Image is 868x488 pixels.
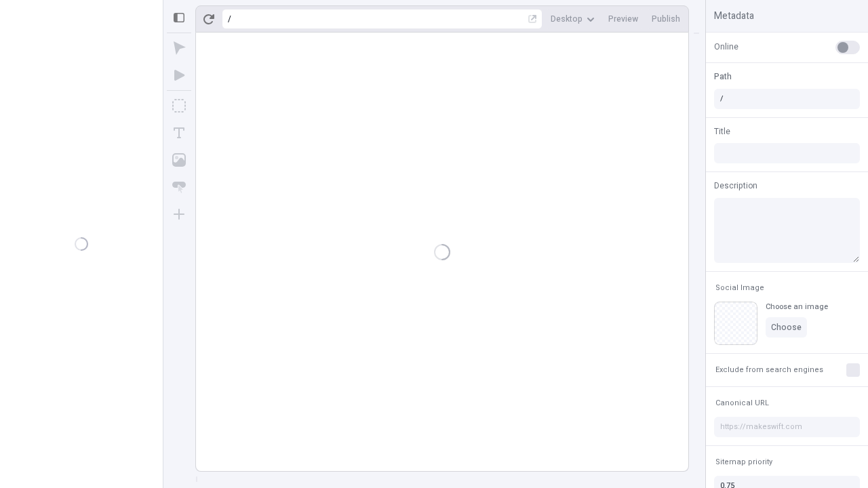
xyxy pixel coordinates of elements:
span: Preview [608,14,638,24]
button: Text [167,121,191,145]
span: Canonical URL [715,398,769,408]
span: Exclude from search engines [715,365,823,375]
button: Box [167,94,191,118]
input: https://makeswift.com [714,417,860,437]
button: Publish [646,9,686,29]
div: / [228,14,231,24]
button: Canonical URL [713,395,772,411]
button: Exclude from search engines [713,362,826,378]
span: Publish [652,14,680,24]
span: Desktop [551,14,583,24]
span: Title [714,125,730,138]
span: Path [714,70,732,83]
button: Desktop [545,9,600,29]
button: Button [167,175,191,199]
button: Choose [766,317,807,338]
button: Sitemap priority [713,454,775,470]
button: Social Image [713,280,767,296]
span: Online [714,41,738,53]
button: Image [167,148,191,172]
span: Social Image [715,283,764,293]
span: Description [714,180,757,192]
button: Preview [603,9,644,29]
span: Sitemap priority [715,457,772,467]
span: Choose [771,322,802,333]
div: Choose an image [766,302,828,312]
